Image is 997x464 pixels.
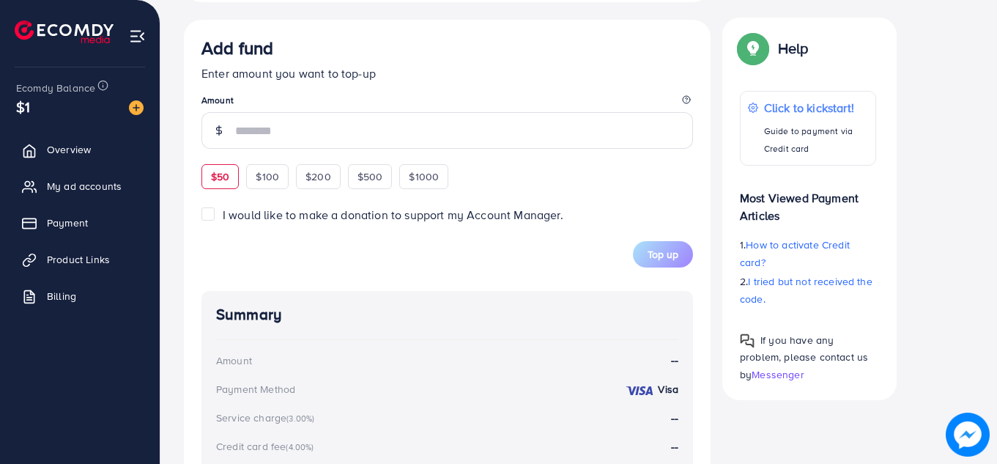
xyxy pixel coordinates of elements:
img: image [129,100,144,115]
div: Payment Method [216,382,295,397]
a: Payment [11,208,149,237]
strong: -- [671,410,678,426]
img: credit [625,385,654,397]
span: My ad accounts [47,179,122,194]
span: $50 [211,169,229,184]
span: If you have any problem, please contact us by [740,333,868,381]
span: How to activate Credit card? [740,237,850,270]
a: Overview [11,135,149,164]
strong: -- [671,438,678,454]
span: Overview [47,142,91,157]
span: Payment [47,216,88,230]
div: Service charge [216,410,319,425]
span: I tried but not received the code. [740,274,872,306]
div: Amount [216,353,252,368]
h4: Summary [216,306,678,324]
img: Popup guide [740,334,755,348]
span: Messenger [752,367,804,381]
strong: Visa [658,382,678,397]
p: Enter amount you want to top-up [201,65,693,82]
p: Help [778,40,809,57]
span: $1 [16,96,30,117]
span: $200 [305,169,331,184]
strong: -- [671,352,678,369]
span: I would like to make a donation to support my Account Manager. [223,207,563,223]
p: 1. [740,236,876,271]
span: Product Links [47,252,110,267]
span: Top up [648,247,678,262]
p: Click to kickstart! [764,99,868,117]
p: 2. [740,273,876,308]
p: Most Viewed Payment Articles [740,177,876,224]
img: Popup guide [740,35,766,62]
legend: Amount [201,94,693,112]
img: image [946,413,990,457]
div: Credit card fee [216,439,319,454]
a: My ad accounts [11,172,149,201]
h3: Add fund [201,37,273,59]
small: (3.00%) [286,413,314,424]
a: Product Links [11,245,149,274]
span: $100 [256,169,279,184]
span: $500 [357,169,383,184]
span: Billing [47,289,76,303]
p: Guide to payment via Credit card [764,122,868,158]
span: $1000 [409,169,439,184]
img: menu [129,28,146,45]
img: logo [15,21,114,43]
small: (4.00%) [286,441,314,453]
button: Top up [633,241,693,268]
span: Ecomdy Balance [16,81,95,95]
a: Billing [11,281,149,311]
